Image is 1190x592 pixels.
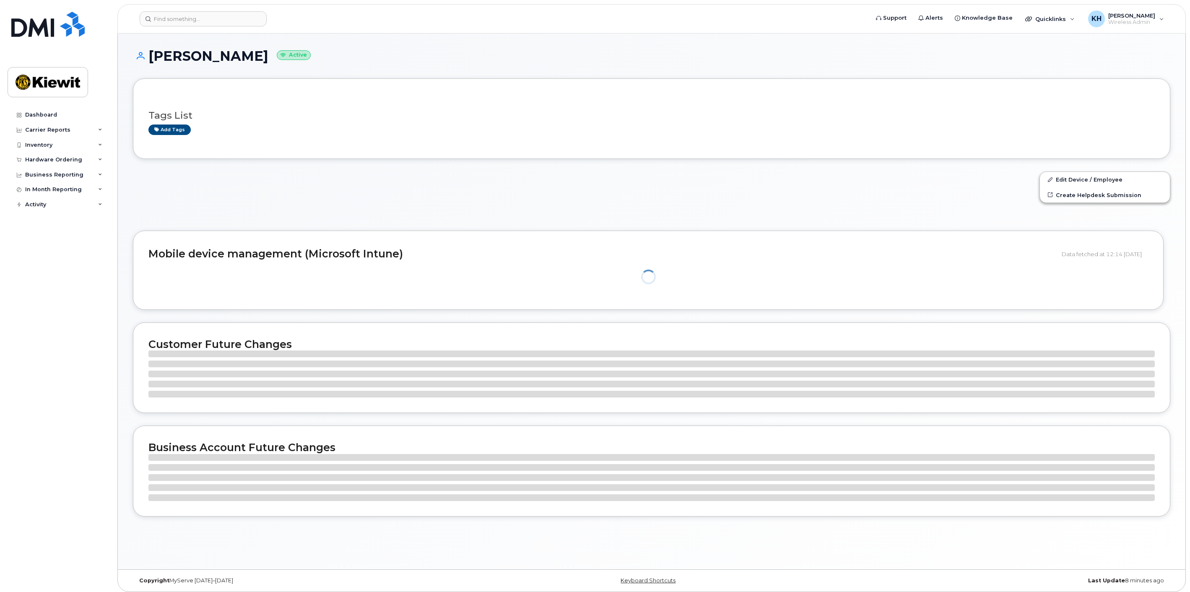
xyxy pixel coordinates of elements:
[133,577,479,584] div: MyServe [DATE]–[DATE]
[139,577,169,584] strong: Copyright
[148,248,1055,260] h2: Mobile device management (Microsoft Intune)
[148,441,1155,454] h2: Business Account Future Changes
[148,125,191,135] a: Add tags
[1062,246,1148,262] div: Data fetched at 12:14 [DATE]
[148,110,1155,121] h3: Tags List
[133,49,1170,63] h1: [PERSON_NAME]
[148,338,1155,351] h2: Customer Future Changes
[621,577,676,584] a: Keyboard Shortcuts
[1040,187,1170,203] a: Create Helpdesk Submission
[824,577,1170,584] div: 8 minutes ago
[1040,172,1170,187] a: Edit Device / Employee
[1088,577,1125,584] strong: Last Update
[277,50,311,60] small: Active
